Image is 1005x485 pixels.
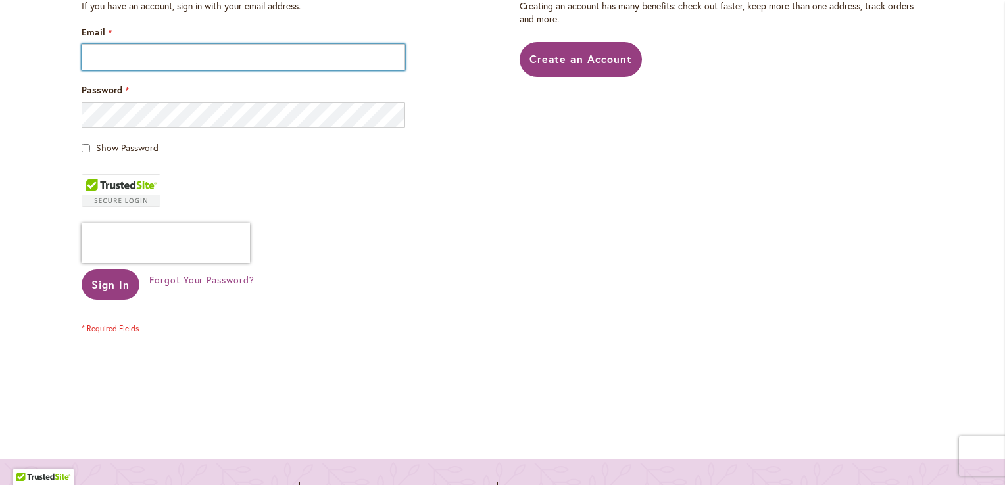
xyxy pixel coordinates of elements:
[91,277,130,291] span: Sign In
[520,42,643,77] a: Create an Account
[149,273,255,286] span: Forgot Your Password?
[149,273,255,287] a: Forgot Your Password?
[529,52,633,66] span: Create an Account
[10,438,47,475] iframe: Launch Accessibility Center
[82,26,105,38] span: Email
[82,83,122,96] span: Password
[82,269,139,300] button: Sign In
[82,174,160,207] div: TrustedSite Certified
[82,223,250,263] iframe: reCAPTCHA
[96,141,159,154] span: Show Password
